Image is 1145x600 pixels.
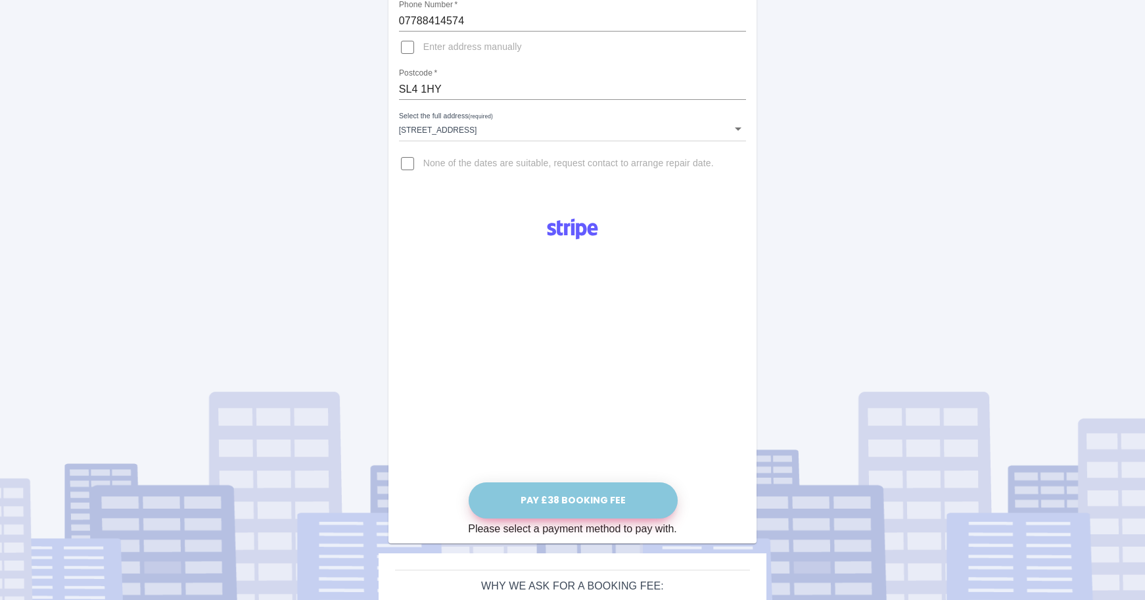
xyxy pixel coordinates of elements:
[399,68,437,79] label: Postcode
[468,114,492,120] small: (required)
[399,111,493,122] label: Select the full address
[388,577,757,595] h6: Why we ask for a booking fee:
[423,157,714,170] span: None of the dates are suitable, request contact to arrange repair date.
[468,521,677,537] div: Please select a payment method to pay with.
[540,214,605,245] img: Logo
[399,117,747,141] div: [STREET_ADDRESS]
[469,482,678,519] button: Pay £38 Booking Fee
[423,41,522,54] span: Enter address manually
[465,248,680,478] iframe: Secure payment input frame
